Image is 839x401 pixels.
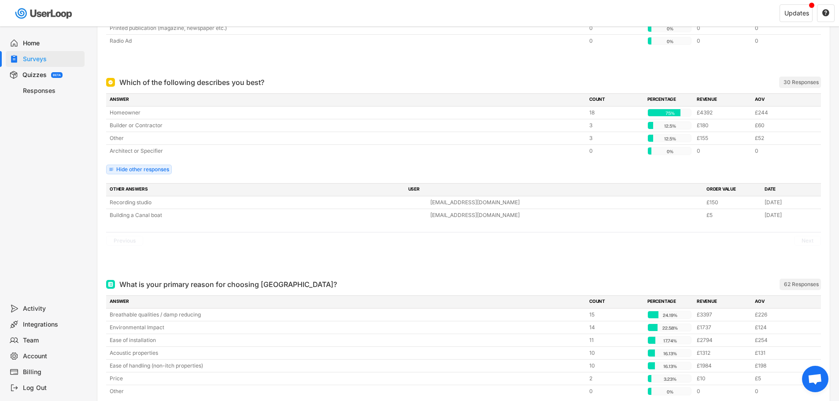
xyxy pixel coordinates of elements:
[110,311,584,319] div: Breathable qualities / damp reducing
[22,71,47,79] div: Quizzes
[706,211,759,219] div: £5
[650,362,690,370] div: 16.13%
[706,186,759,194] div: ORDER VALUE
[589,121,642,129] div: 3
[650,349,690,357] div: 16.13%
[755,147,808,155] div: 0
[784,10,809,16] div: Updates
[650,337,690,345] div: 17.74%
[755,336,808,344] div: £254
[23,320,81,329] div: Integrations
[650,311,690,319] div: 24.19%
[697,349,750,357] div: £1312
[755,37,808,45] div: 0
[765,211,817,219] div: [DATE]
[589,387,642,395] div: 0
[755,324,808,331] div: £124
[755,387,808,395] div: 0
[697,147,750,155] div: 0
[755,349,808,357] div: £131
[13,4,75,22] img: userloop-logo-01.svg
[697,375,750,383] div: £10
[110,199,425,206] div: Recording studio
[23,384,81,392] div: Log Out
[784,79,819,86] div: 30 Responses
[697,109,750,117] div: £4392
[110,375,584,383] div: Price
[706,199,759,206] div: £150
[110,336,584,344] div: Ease of installation
[650,375,690,383] div: 3.23%
[23,368,81,376] div: Billing
[589,37,642,45] div: 0
[650,25,690,33] div: 0%
[110,298,584,306] div: ANSWER
[108,282,113,287] img: Multi Select
[822,9,830,17] button: 
[697,298,750,306] div: REVENUE
[697,324,750,331] div: £1737
[110,109,584,117] div: Homeowner
[589,109,642,117] div: 18
[23,55,81,63] div: Surveys
[110,324,584,331] div: Environmental Impact
[697,387,750,395] div: 0
[755,121,808,129] div: £60
[697,362,750,370] div: £1984
[589,298,642,306] div: COUNT
[765,186,817,194] div: DATE
[697,336,750,344] div: £2794
[589,349,642,357] div: 10
[408,186,702,194] div: USER
[110,24,584,32] div: Printed publication (magazine, newspaper etc.)
[765,199,817,206] div: [DATE]
[755,134,808,142] div: £52
[23,39,81,48] div: Home
[650,147,690,155] div: 0%
[106,236,143,246] button: Previous
[650,122,690,130] div: 12.5%
[108,80,113,85] img: Single Select
[23,87,81,95] div: Responses
[110,37,584,45] div: Radio Ad
[110,134,584,142] div: Other
[430,199,702,206] div: [EMAIL_ADDRESS][DOMAIN_NAME]
[589,147,642,155] div: 0
[110,349,584,357] div: Acoustic properties
[650,388,690,396] div: 0%
[697,96,750,104] div: REVENUE
[110,121,584,129] div: Builder or Contractor
[589,311,642,319] div: 15
[650,324,690,332] div: 22.58%
[110,211,425,219] div: Building a Canal boat
[647,298,691,306] div: PERCENTAGE
[647,96,691,104] div: PERCENTAGE
[589,96,642,104] div: COUNT
[110,362,584,370] div: Ease of handling (non-itch properties)
[110,147,584,155] div: Architect or Specifier
[755,24,808,32] div: 0
[802,366,828,392] div: Open chat
[697,37,750,45] div: 0
[110,186,403,194] div: OTHER ANSWERS
[23,305,81,313] div: Activity
[589,362,642,370] div: 10
[430,211,702,219] div: [EMAIL_ADDRESS][DOMAIN_NAME]
[23,352,81,361] div: Account
[650,135,690,143] div: 12.5%
[784,281,819,288] div: 62 Responses
[755,298,808,306] div: AOV
[755,109,808,117] div: £244
[119,279,337,290] div: What is your primary reason for choosing [GEOGRAPHIC_DATA]?
[53,74,61,77] div: BETA
[755,362,808,370] div: £198
[589,24,642,32] div: 0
